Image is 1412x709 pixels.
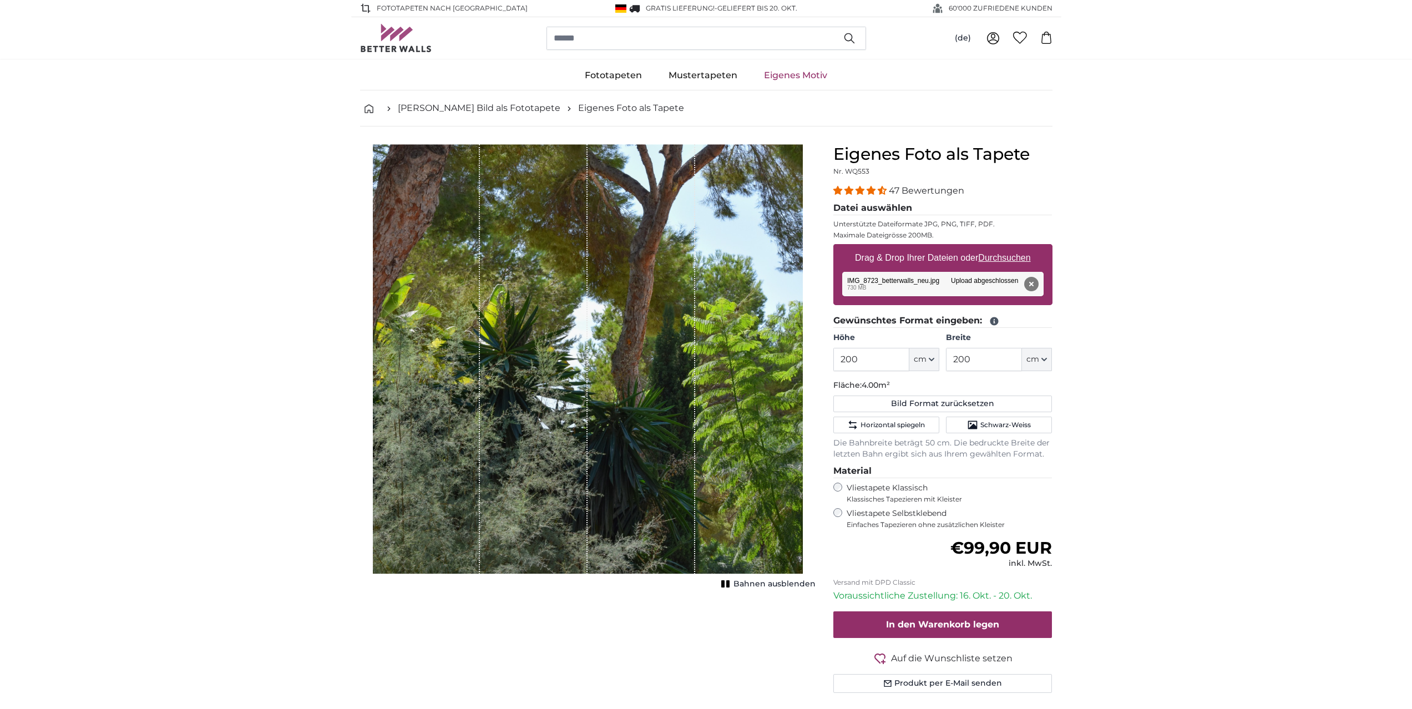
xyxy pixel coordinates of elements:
div: inkl. MwSt. [950,558,1052,569]
span: Schwarz-Weiss [980,421,1031,429]
button: cm [909,348,939,371]
button: (de) [946,28,980,48]
span: Nr. WQ553 [833,167,869,175]
button: In den Warenkorb legen [833,611,1052,638]
span: Fototapeten nach [GEOGRAPHIC_DATA] [377,3,528,13]
span: €99,90 EUR [950,538,1052,558]
img: Betterwalls [360,24,432,52]
span: cm [914,354,927,365]
button: Horizontal spiegeln [833,417,939,433]
label: Vliestapete Klassisch [847,483,1043,504]
span: Horizontal spiegeln [861,421,925,429]
span: Bahnen ausblenden [733,579,816,590]
span: GRATIS Lieferung! [646,4,715,12]
p: Die Bahnbreite beträgt 50 cm. Die bedruckte Breite der letzten Bahn ergibt sich aus Ihrem gewählt... [833,438,1052,460]
span: Einfaches Tapezieren ohne zusätzlichen Kleister [847,520,1052,529]
legend: Gewünschtes Format eingeben: [833,314,1052,328]
label: Breite [946,332,1052,343]
label: Drag & Drop Ihrer Dateien oder [851,247,1035,269]
u: Durchsuchen [978,253,1030,262]
span: cm [1026,354,1039,365]
span: Auf die Wunschliste setzen [891,652,1013,665]
p: Fläche: [833,380,1052,391]
span: Geliefert bis 20. Okt. [717,4,797,12]
span: - [715,4,797,12]
h1: Eigenes Foto als Tapete [833,144,1052,164]
span: 60'000 ZUFRIEDENE KUNDEN [949,3,1052,13]
p: Versand mit DPD Classic [833,578,1052,587]
a: Fototapeten [571,61,655,90]
p: Unterstützte Dateiformate JPG, PNG, TIFF, PDF. [833,220,1052,229]
div: 1 of 1 [360,144,816,588]
button: Bild Format zurücksetzen [833,396,1052,412]
button: cm [1022,348,1052,371]
a: Eigenes Motiv [751,61,841,90]
label: Vliestapete Selbstklebend [847,508,1052,529]
a: Eigenes Foto als Tapete [578,102,684,115]
span: Klassisches Tapezieren mit Kleister [847,495,1043,504]
span: 47 Bewertungen [889,185,964,196]
span: 4.00m² [862,380,890,390]
a: [PERSON_NAME] Bild als Fototapete [398,102,560,115]
span: In den Warenkorb legen [886,619,999,630]
button: Auf die Wunschliste setzen [833,651,1052,665]
p: Voraussichtliche Zustellung: 16. Okt. - 20. Okt. [833,589,1052,602]
button: Bahnen ausblenden [718,576,816,592]
button: Produkt per E-Mail senden [833,674,1052,693]
button: Schwarz-Weiss [946,417,1052,433]
nav: breadcrumbs [360,90,1052,126]
p: Maximale Dateigrösse 200MB. [833,231,1052,240]
span: 4.38 stars [833,185,889,196]
label: Höhe [833,332,939,343]
img: Deutschland [615,4,626,13]
legend: Material [833,464,1052,478]
a: Mustertapeten [655,61,751,90]
legend: Datei auswählen [833,201,1052,215]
